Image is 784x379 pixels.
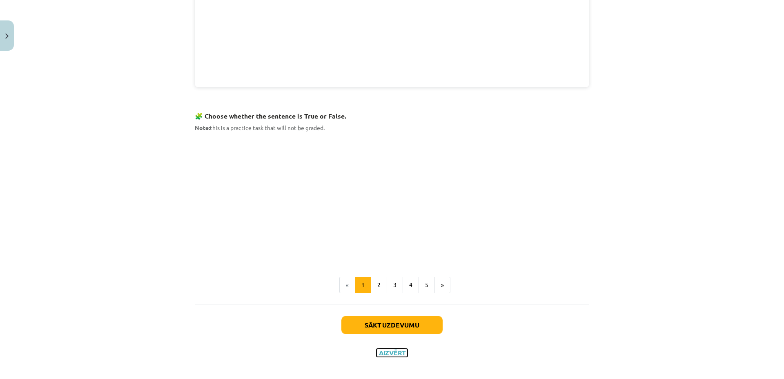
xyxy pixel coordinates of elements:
[419,277,435,293] button: 5
[403,277,419,293] button: 4
[5,34,9,39] img: icon-close-lesson-0947bae3869378f0d4975bcd49f059093ad1ed9edebbc8119c70593378902aed.svg
[434,277,450,293] button: »
[341,316,443,334] button: Sākt uzdevumu
[195,112,346,120] strong: 🧩 Choose whether the sentence is True or False.
[195,277,589,293] nav: Page navigation example
[355,277,371,293] button: 1
[376,349,408,357] button: Aizvērt
[371,277,387,293] button: 2
[387,277,403,293] button: 3
[195,124,325,131] span: this is a practice task that will not be graded.
[195,124,210,131] strong: Note:
[195,137,589,256] iframe: Present tenses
